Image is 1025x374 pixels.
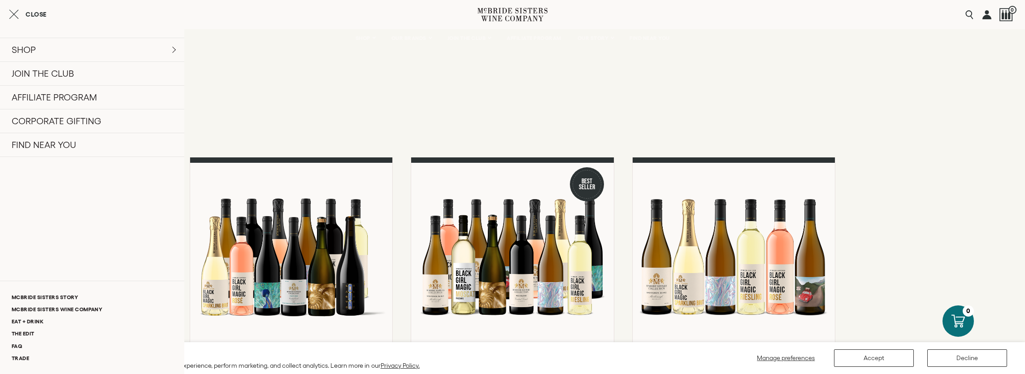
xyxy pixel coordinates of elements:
a: OUR BRANDS [386,29,437,47]
button: Manage preferences [751,349,821,367]
button: Decline [927,349,1007,367]
span: Close [26,11,47,17]
a: OUR STORY [572,29,620,47]
span: Manage preferences [757,354,815,361]
a: SHOP [350,29,381,47]
a: AFFILIATE PROGRAM [501,29,567,47]
a: Privacy Policy. [381,362,420,369]
span: AFFILIATE PROGRAM [507,35,561,41]
p: We use cookies and other technologies to personalize your experience, perform marketing, and coll... [13,361,420,370]
h2: We value your privacy [13,350,420,358]
button: Close cart [9,9,47,20]
span: OUR BRANDS [391,35,426,41]
span: JOIN THE CLUB [447,35,486,41]
div: 0 [963,305,974,317]
span: FIND NEAR YOU [630,35,670,41]
span: OUR STORY [578,35,609,41]
a: JOIN THE CLUB [442,29,497,47]
a: FIND NEAR YOU [624,29,676,47]
button: Accept [834,349,914,367]
span: SHOP [356,35,371,41]
span: 0 [1008,6,1016,14]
